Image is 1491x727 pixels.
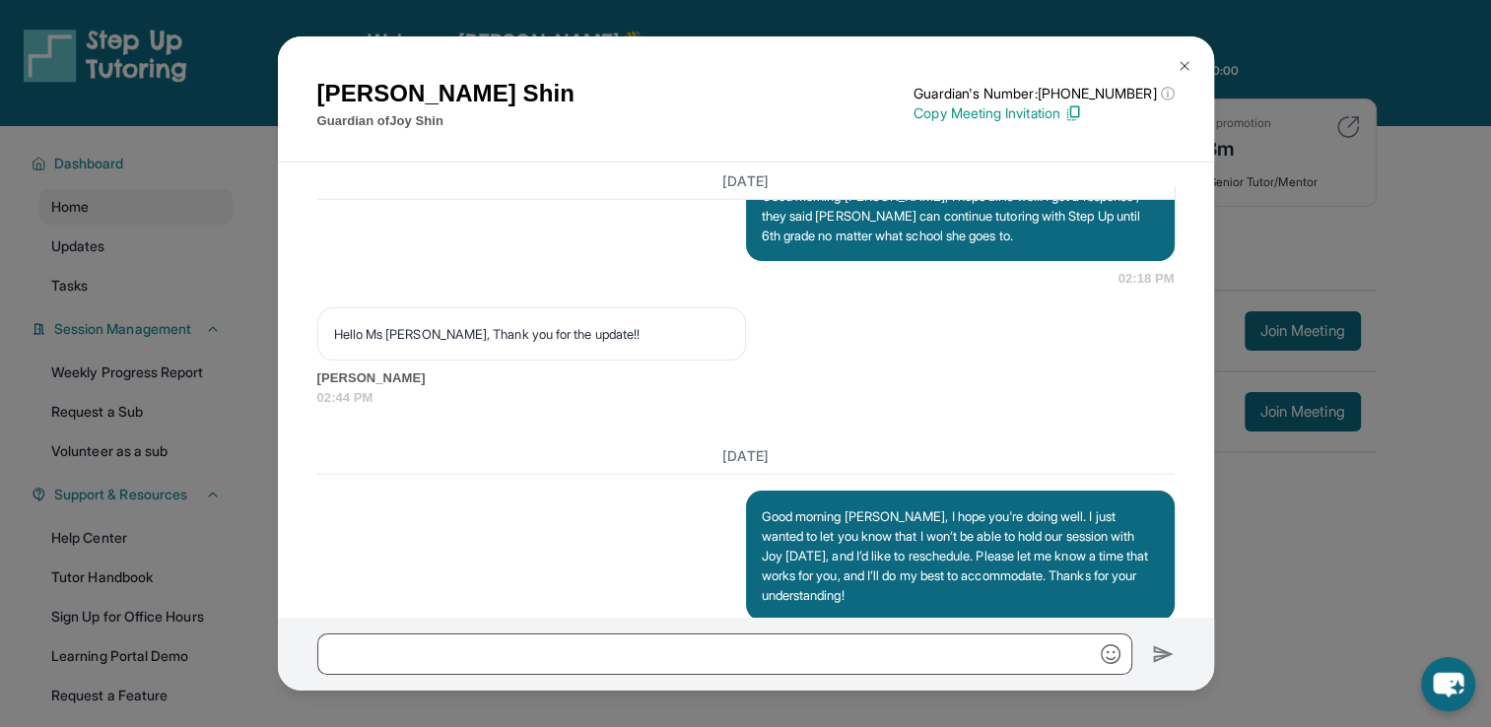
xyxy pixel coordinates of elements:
span: [PERSON_NAME] [317,368,1175,388]
span: 02:18 PM [1118,269,1175,289]
p: Copy Meeting Invitation [914,103,1174,123]
p: Good morning [PERSON_NAME], I hope all is well. I got a response , they said [PERSON_NAME] can co... [762,186,1159,245]
span: 02:44 PM [317,388,1175,408]
p: Good morning [PERSON_NAME], I hope you're doing well. I just wanted to let you know that I won’t ... [762,506,1159,605]
button: chat-button [1421,657,1475,711]
p: Guardian of Joy Shin [317,111,575,131]
p: Hello Ms [PERSON_NAME], Thank you for the update!! [334,324,729,344]
h1: [PERSON_NAME] Shin [317,76,575,111]
img: Emoji [1101,644,1120,664]
p: Guardian's Number: [PHONE_NUMBER] [914,84,1174,103]
span: ⓘ [1160,84,1174,103]
h3: [DATE] [317,446,1175,466]
h3: [DATE] [317,170,1175,190]
img: Copy Icon [1064,104,1082,122]
img: Close Icon [1177,58,1192,74]
img: Send icon [1152,642,1175,666]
